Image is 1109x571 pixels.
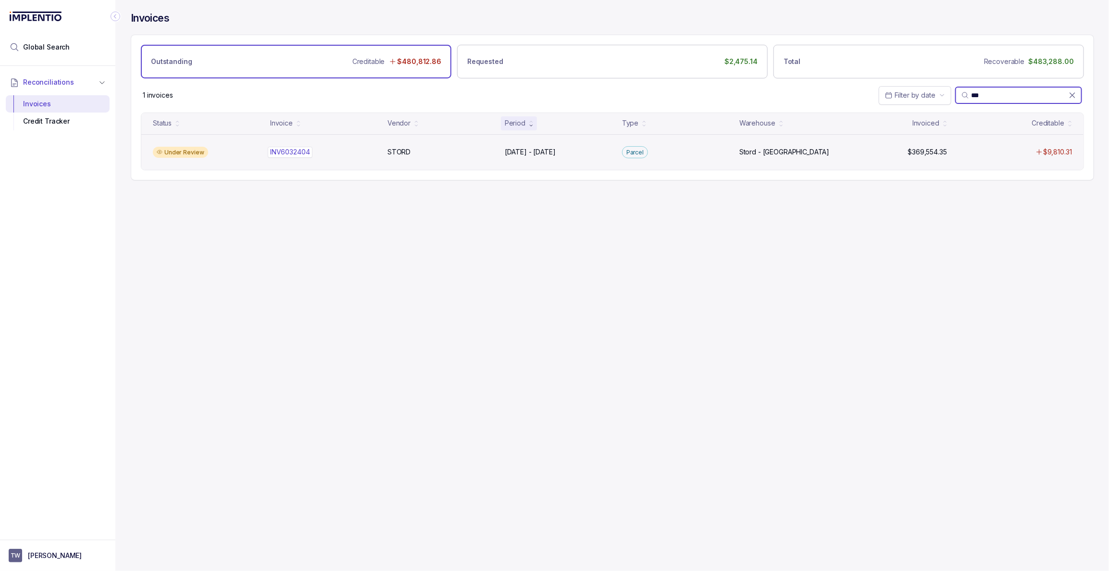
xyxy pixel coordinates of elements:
[13,95,102,113] div: Invoices
[895,91,935,99] span: Filter by date
[131,12,169,25] h4: Invoices
[153,147,208,158] div: Under Review
[622,118,638,128] div: Type
[6,93,110,132] div: Reconciliations
[626,148,644,157] p: Parcel
[505,118,525,128] div: Period
[153,118,172,128] div: Status
[13,113,102,130] div: Credit Tracker
[724,57,758,66] p: $2,475.14
[387,147,411,157] p: STORD
[9,549,22,562] span: User initials
[879,86,951,104] button: Date Range Picker
[9,549,107,562] button: User initials[PERSON_NAME]
[1043,147,1072,157] p: $9,810.31
[467,57,503,66] p: Requested
[885,90,935,100] search: Date Range Picker
[398,57,441,66] p: $480,812.86
[268,147,312,157] p: INV6032404
[28,551,82,560] p: [PERSON_NAME]
[387,118,411,128] div: Vendor
[151,57,192,66] p: Outstanding
[784,57,800,66] p: Total
[110,11,121,22] div: Collapse Icon
[1032,118,1064,128] div: Creditable
[143,90,173,100] div: Remaining page entries
[23,77,74,87] span: Reconciliations
[908,147,947,157] p: $369,554.35
[739,147,830,157] p: Stord - [GEOGRAPHIC_DATA]
[352,57,385,66] p: Creditable
[505,147,556,157] p: [DATE] - [DATE]
[984,57,1024,66] p: Recoverable
[739,118,775,128] div: Warehouse
[143,90,173,100] p: 1 invoices
[1029,57,1074,66] p: $483,288.00
[912,118,939,128] div: Invoiced
[6,72,110,93] button: Reconciliations
[270,118,293,128] div: Invoice
[23,42,70,52] span: Global Search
